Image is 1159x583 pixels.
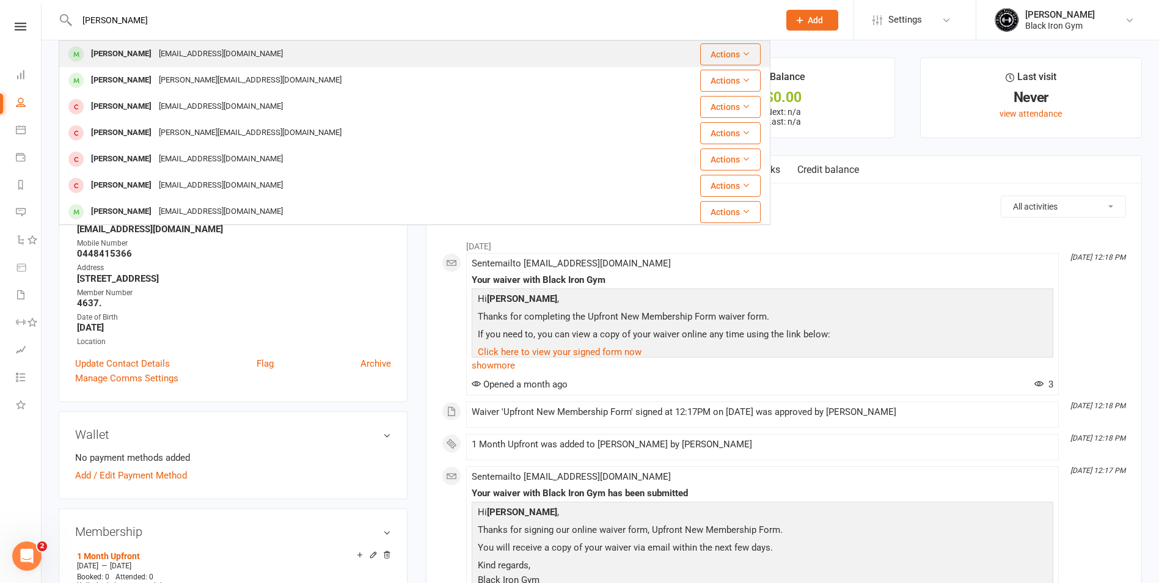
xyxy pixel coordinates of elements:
span: Attended: 0 [115,573,153,581]
div: [PERSON_NAME][EMAIL_ADDRESS][DOMAIN_NAME] [155,71,345,89]
strong: [DATE] [77,322,391,333]
button: Actions [700,201,761,223]
button: Actions [700,122,761,144]
a: Update Contact Details [75,356,170,371]
a: Payments [16,145,41,172]
span: Sent email to [EMAIL_ADDRESS][DOMAIN_NAME] [472,471,671,482]
a: Click here to view your signed form now [478,346,642,358]
span: Opened a month ago [472,379,568,390]
div: Waiver 'Upfront New Membership Form' signed at 12:17PM on [DATE] was approved by [PERSON_NAME] [472,407,1053,417]
div: Member Number [77,287,391,299]
span: Settings [888,6,922,34]
button: Actions [700,70,761,92]
a: People [16,90,41,117]
div: [PERSON_NAME] [87,71,155,89]
strong: [PERSON_NAME] [487,507,557,518]
div: [PERSON_NAME] [87,98,155,116]
span: Sent email to [EMAIL_ADDRESS][DOMAIN_NAME] [472,258,671,269]
div: Address [77,262,391,274]
a: Calendar [16,117,41,145]
button: Actions [700,96,761,118]
div: [EMAIL_ADDRESS][DOMAIN_NAME] [155,98,287,116]
div: Mobile Number [77,238,391,249]
button: Actions [700,148,761,170]
a: Credit balance [789,156,868,184]
a: Product Sales [16,255,41,282]
div: Black Iron Gym [1025,20,1095,31]
div: [EMAIL_ADDRESS][DOMAIN_NAME] [155,203,287,221]
p: You will receive a copy of your waiver via email within the next few days. [475,540,1050,558]
div: [PERSON_NAME] [87,203,155,221]
div: Date of Birth [77,312,391,323]
div: [EMAIL_ADDRESS][DOMAIN_NAME] [155,177,287,194]
strong: 0448415366 [77,248,391,259]
div: [PERSON_NAME] [1025,9,1095,20]
div: $0.00 [684,91,883,104]
a: Add / Edit Payment Method [75,468,187,483]
li: No payment methods added [75,450,391,465]
div: [PERSON_NAME][EMAIL_ADDRESS][DOMAIN_NAME] [155,124,345,142]
a: 1 Month Upfront [77,551,140,561]
a: Dashboard [16,62,41,90]
div: Your waiver with Black Iron Gym has been submitted [472,488,1053,499]
button: Add [786,10,838,31]
strong: 4637. [77,298,391,309]
a: Manage Comms Settings [75,371,178,386]
a: What's New [16,392,41,420]
strong: [STREET_ADDRESS] [77,273,391,284]
a: Flag [257,356,274,371]
div: $ Balance [762,69,805,91]
i: [DATE] 12:18 PM [1070,434,1125,442]
p: Thanks for signing our online waiver form, Upfront New Membership Form. [475,522,1050,540]
div: [PERSON_NAME] [87,150,155,168]
span: [DATE] [77,562,98,570]
div: Never [932,91,1130,104]
p: Thanks for completing the Upfront New Membership Form waiver form. [475,309,1050,327]
span: 2 [37,541,47,551]
div: [EMAIL_ADDRESS][DOMAIN_NAME] [155,150,287,168]
i: [DATE] 12:18 PM [1070,402,1125,410]
div: Location [77,336,391,348]
div: Your waiver with Black Iron Gym [472,275,1053,285]
a: show more [472,357,1053,374]
i: [DATE] 12:17 PM [1070,466,1125,475]
p: Hi , [475,505,1050,522]
a: view attendance [1000,109,1062,119]
p: Next: n/a Last: n/a [684,107,883,127]
i: [DATE] 12:18 PM [1070,253,1125,262]
a: Reports [16,172,41,200]
button: Actions [700,175,761,197]
strong: [EMAIL_ADDRESS][DOMAIN_NAME] [77,224,391,235]
p: If you need to, you can view a copy of your waiver online any time using the link below: [475,327,1050,345]
li: [DATE] [442,233,1126,253]
img: thumb_image1623296242.png [995,8,1019,32]
div: — [74,561,391,571]
h3: Wallet [75,428,391,441]
div: [EMAIL_ADDRESS][DOMAIN_NAME] [155,45,287,63]
span: Booked: 0 [77,573,109,581]
strong: [PERSON_NAME] [487,293,557,304]
span: 3 [1034,379,1053,390]
a: Archive [360,356,391,371]
a: Assessments [16,337,41,365]
button: Actions [700,43,761,65]
div: Last visit [1006,69,1056,91]
iframe: Intercom live chat [12,541,42,571]
div: [PERSON_NAME] [87,45,155,63]
span: Add [808,15,823,25]
input: Search... [73,12,771,29]
h3: Membership [75,525,391,538]
span: [DATE] [110,562,131,570]
h3: Activity [442,196,1126,215]
p: Hi , [475,291,1050,309]
div: [PERSON_NAME] [87,177,155,194]
div: [PERSON_NAME] [87,124,155,142]
div: 1 Month Upfront was added to [PERSON_NAME] by [PERSON_NAME] [472,439,1053,450]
